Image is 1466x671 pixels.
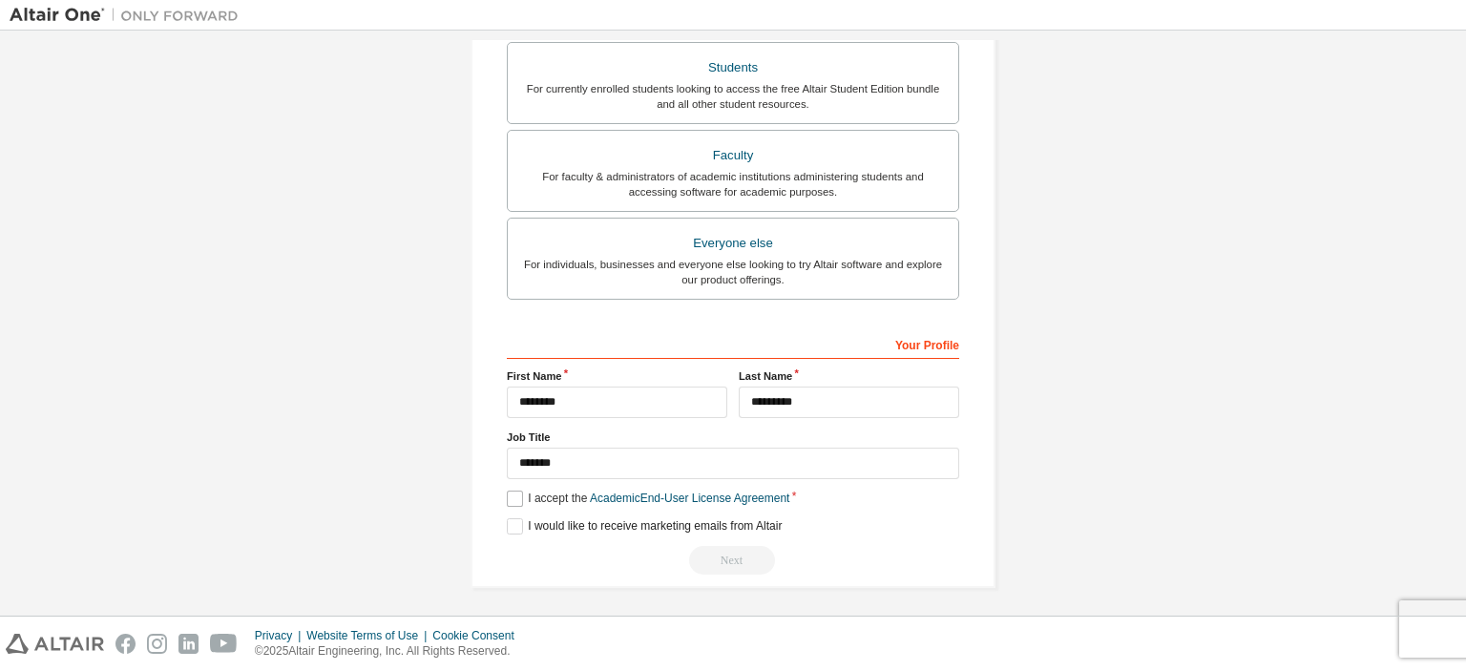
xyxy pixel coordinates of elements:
img: linkedin.svg [178,634,199,654]
label: Last Name [739,368,959,384]
img: instagram.svg [147,634,167,654]
p: © 2025 Altair Engineering, Inc. All Rights Reserved. [255,643,526,660]
div: For individuals, businesses and everyone else looking to try Altair software and explore our prod... [519,257,947,287]
label: First Name [507,368,727,384]
div: Cookie Consent [432,628,525,643]
div: Your Profile [507,328,959,359]
img: altair_logo.svg [6,634,104,654]
img: facebook.svg [115,634,136,654]
div: Everyone else [519,230,947,257]
div: Website Terms of Use [306,628,432,643]
label: I accept the [507,491,789,507]
div: Faculty [519,142,947,169]
label: I would like to receive marketing emails from Altair [507,518,782,535]
img: Altair One [10,6,248,25]
div: For faculty & administrators of academic institutions administering students and accessing softwa... [519,169,947,199]
div: Students [519,54,947,81]
a: Academic End-User License Agreement [590,492,789,505]
div: For currently enrolled students looking to access the free Altair Student Edition bundle and all ... [519,81,947,112]
img: youtube.svg [210,634,238,654]
div: Privacy [255,628,306,643]
div: Read and acccept EULA to continue [507,546,959,575]
label: Job Title [507,430,959,445]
